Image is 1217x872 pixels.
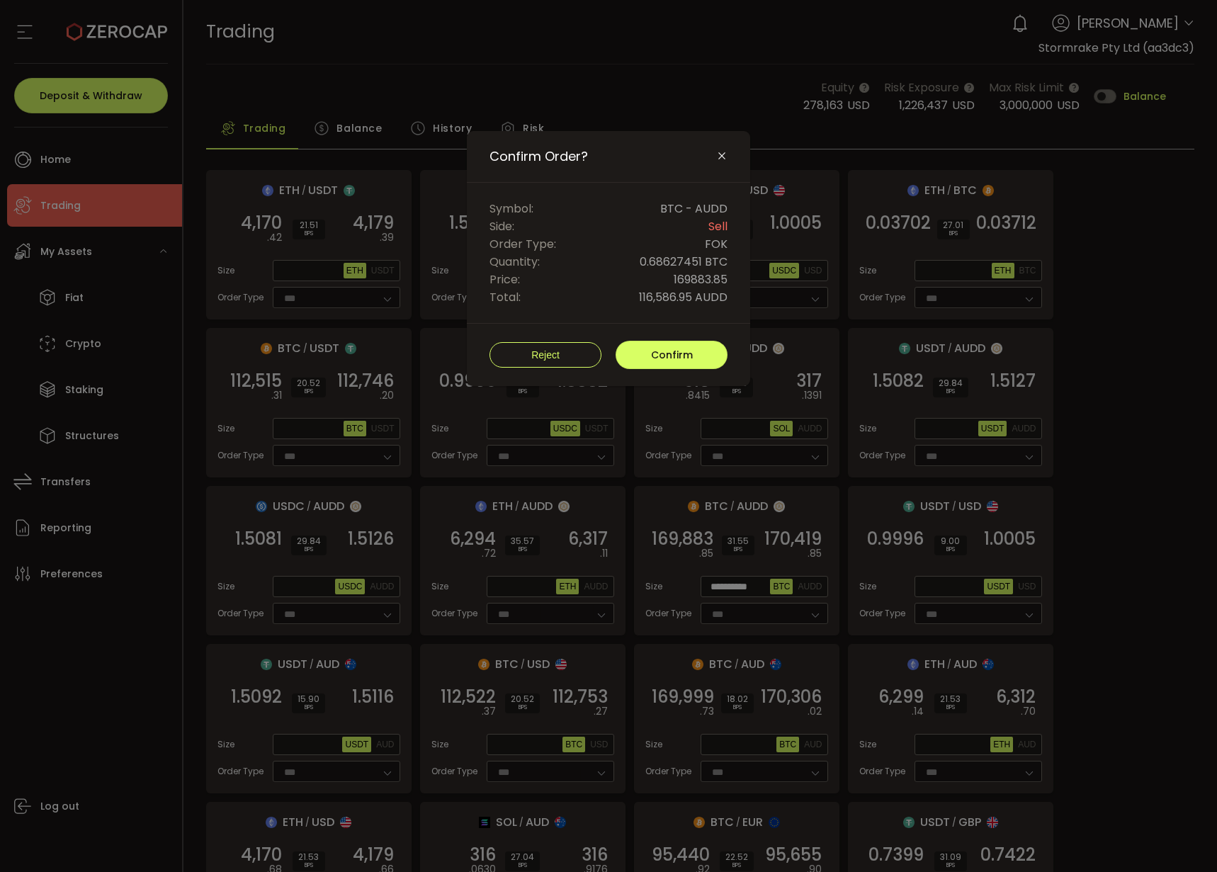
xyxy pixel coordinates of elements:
[531,349,560,361] span: Reject
[489,271,520,288] span: Price:
[489,200,533,217] span: Symbol:
[708,217,728,235] span: Sell
[705,235,728,253] span: FOK
[467,131,750,386] div: Confirm Order?
[616,341,728,369] button: Confirm
[640,253,728,271] span: 0.68627451 BTC
[489,235,556,253] span: Order Type:
[651,348,693,362] span: Confirm
[489,217,514,235] span: Side:
[660,200,728,217] span: BTC - AUDD
[674,271,728,288] span: 169883.85
[489,288,521,306] span: Total:
[489,253,540,271] span: Quantity:
[489,342,601,368] button: Reject
[716,150,728,163] button: Close
[489,148,588,165] span: Confirm Order?
[639,288,728,306] span: 116,586.95 AUDD
[1048,719,1217,872] iframe: Chat Widget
